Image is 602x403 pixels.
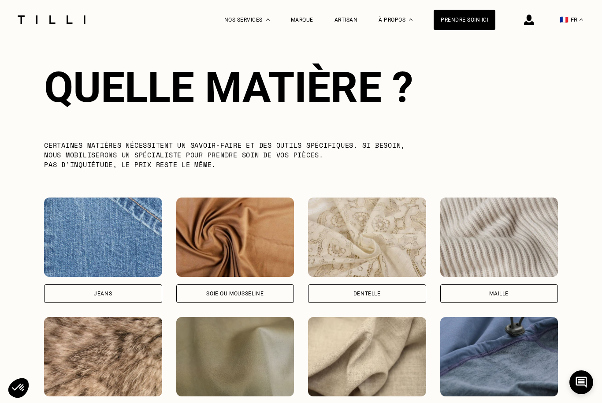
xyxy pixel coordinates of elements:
[308,198,426,277] img: Tilli retouche vos vêtements en Dentelle
[44,198,162,277] img: Tilli retouche vos vêtements en Jeans
[44,140,424,169] p: Certaines matières nécessitent un savoir-faire et des outils spécifiques. Si besoin, nous mobilis...
[524,15,534,25] img: icône connexion
[266,19,270,21] img: Menu déroulant
[176,317,294,396] img: Tilli retouche vos vêtements en Cuir
[291,17,313,23] a: Marque
[353,291,381,296] div: Dentelle
[94,291,112,296] div: Jeans
[560,15,569,24] span: 🇫🇷
[176,198,294,277] img: Tilli retouche vos vêtements en Soie ou mousseline
[334,17,358,23] a: Artisan
[15,15,89,24] img: Logo du service de couturière Tilli
[44,63,558,112] div: Quelle matière ?
[206,291,264,296] div: Soie ou mousseline
[434,10,495,30] a: Prendre soin ici
[440,198,558,277] img: Tilli retouche vos vêtements en Maille
[44,317,162,396] img: Tilli retouche vos vêtements en Fourrure
[489,291,509,296] div: Maille
[440,317,558,396] img: Tilli retouche vos vêtements en Technique - Sport
[409,19,412,21] img: Menu déroulant à propos
[308,317,426,396] img: Tilli retouche vos vêtements en Autre (coton, jersey...)
[580,19,583,21] img: menu déroulant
